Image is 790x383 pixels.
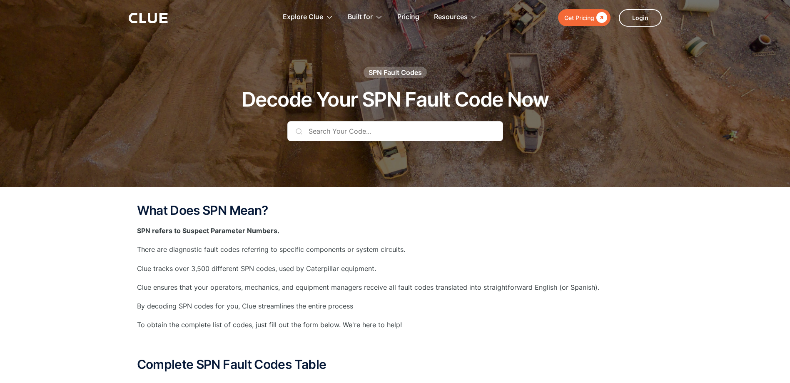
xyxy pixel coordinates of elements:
div:  [594,12,607,23]
a: Get Pricing [558,9,611,26]
div: Built for [348,4,373,30]
p: Clue tracks over 3,500 different SPN codes, used by Caterpillar equipment. [137,264,653,274]
p: By decoding SPN codes for you, Clue streamlines the entire process [137,301,653,311]
p: To obtain the complete list of codes, just fill out the form below. We're here to help! [137,320,653,330]
div: Get Pricing [564,12,594,23]
a: Pricing [397,4,419,30]
h2: Complete SPN Fault Codes Table [137,358,653,371]
strong: SPN refers to Suspect Parameter Numbers. [137,226,279,235]
p: Clue ensures that your operators, mechanics, and equipment managers receive all fault codes trans... [137,282,653,293]
div: Resources [434,4,468,30]
a: Login [619,9,662,27]
input: Search Your Code... [287,121,503,141]
h2: What Does SPN Mean? [137,204,653,217]
div: SPN Fault Codes [369,68,422,77]
h1: Decode Your SPN Fault Code Now [242,89,548,111]
p: ‍ [137,338,653,349]
div: Explore Clue [283,4,323,30]
p: There are diagnostic fault codes referring to specific components or system circuits. [137,244,653,255]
